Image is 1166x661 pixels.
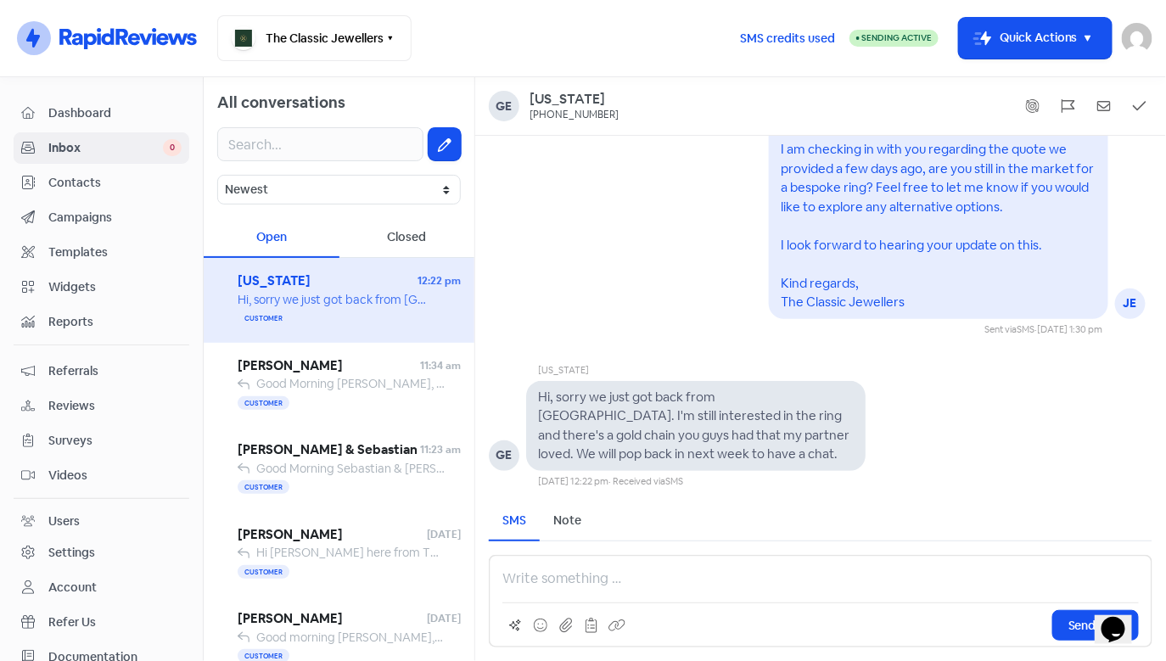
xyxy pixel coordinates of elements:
[238,396,289,410] span: Customer
[48,467,182,485] span: Videos
[48,544,95,562] div: Settings
[48,579,97,597] div: Account
[48,513,80,530] div: Users
[1122,23,1152,53] img: User
[48,278,182,296] span: Widgets
[238,480,289,494] span: Customer
[14,306,189,338] a: Reports
[740,30,835,48] span: SMS credits used
[489,91,519,121] div: Ge
[489,440,519,471] div: GE
[14,132,189,164] a: Inbox 0
[959,18,1112,59] button: Quick Actions
[48,174,182,192] span: Contacts
[217,92,345,112] span: All conversations
[14,425,189,457] a: Surveys
[726,28,849,46] a: SMS credits used
[14,272,189,303] a: Widgets
[427,527,461,542] span: [DATE]
[608,474,683,489] div: · Received via
[1017,323,1034,335] span: SMS
[217,15,412,61] button: The Classic Jewellers
[14,537,189,569] a: Settings
[1095,593,1149,644] iframe: chat widget
[48,209,182,227] span: Campaigns
[48,244,182,261] span: Templates
[14,167,189,199] a: Contacts
[14,98,189,129] a: Dashboard
[14,356,189,387] a: Referrals
[204,218,339,258] div: Open
[14,202,189,233] a: Campaigns
[14,390,189,422] a: Reviews
[339,218,475,258] div: Closed
[238,440,420,460] span: [PERSON_NAME] & Sebastian
[530,109,619,122] div: [PHONE_NUMBER]
[217,127,423,161] input: Search...
[238,272,418,291] span: [US_STATE]
[163,139,182,156] span: 0
[427,611,461,626] span: [DATE]
[48,432,182,450] span: Surveys
[48,313,182,331] span: Reports
[238,356,420,376] span: [PERSON_NAME]
[1127,93,1152,119] button: Mark as closed
[420,442,461,457] span: 11:23 am
[14,572,189,603] a: Account
[1068,617,1123,635] span: Send SMS
[781,64,1097,310] pre: Good Afternoon [US_STATE], I trust that you're having a lovely week! I am checking in with you re...
[1020,93,1045,119] button: Show system messages
[48,362,182,380] span: Referrals
[538,474,608,489] div: [DATE] 12:22 pm
[238,565,289,579] span: Customer
[553,512,581,529] div: Note
[14,506,189,537] a: Users
[1115,288,1146,319] div: JE
[538,389,852,462] pre: Hi, sorry we just got back from [GEOGRAPHIC_DATA]. I'm still interested in the ring and there's a...
[1091,93,1117,119] button: Mark as unread
[238,311,289,325] span: Customer
[1037,322,1103,337] div: [DATE] 1:30 pm
[1056,93,1081,119] button: Flag conversation
[14,607,189,638] a: Refer Us
[984,323,1037,335] span: Sent via ·
[48,104,182,122] span: Dashboard
[14,237,189,268] a: Templates
[238,525,427,545] span: [PERSON_NAME]
[665,475,683,487] span: SMS
[849,28,939,48] a: Sending Active
[48,613,182,631] span: Refer Us
[1052,610,1139,641] button: Send SMS
[14,460,189,491] a: Videos
[238,609,427,629] span: [PERSON_NAME]
[48,139,163,157] span: Inbox
[530,91,621,109] a: [US_STATE]
[861,32,932,43] span: Sending Active
[420,358,461,373] span: 11:34 am
[538,363,866,381] div: [US_STATE]
[48,397,182,415] span: Reviews
[502,512,526,529] div: SMS
[418,273,461,288] span: 12:22 pm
